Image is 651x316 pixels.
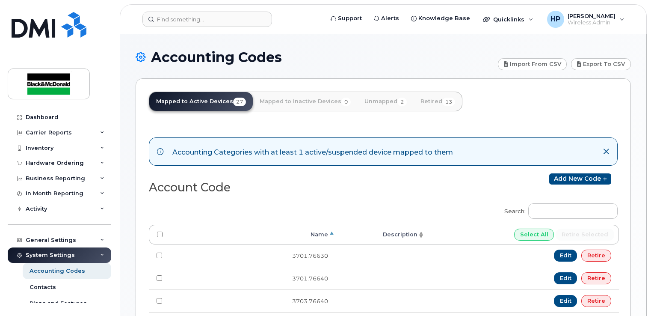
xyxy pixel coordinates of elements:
[581,295,611,307] a: Retire
[170,244,336,267] td: 3701.76630
[397,98,407,106] span: 2
[253,92,358,111] a: Mapped to Inactive Devices
[336,225,425,244] th: Description: activate to sort column ascending
[358,92,414,111] a: Unmapped
[170,225,336,244] th: Name: activate to sort column descending
[514,229,554,241] input: Select All
[170,289,336,312] td: 3703.76640
[149,181,376,194] h2: Account Code
[136,50,494,65] h1: Accounting Codes
[554,250,577,262] a: Edit
[170,267,336,289] td: 3701.76640
[581,272,611,284] a: Retire
[233,98,246,106] span: 27
[499,198,618,222] label: Search:
[341,98,351,106] span: 0
[498,58,567,70] a: Import from CSV
[149,92,253,111] a: Mapped to Active Devices
[554,295,577,307] a: Edit
[442,98,455,106] span: 13
[554,272,577,284] a: Edit
[581,250,611,262] a: Retire
[571,58,631,70] a: Export to CSV
[549,173,611,185] a: Add new code
[414,92,462,111] a: Retired
[172,146,453,158] div: Accounting Categories with at least 1 active/suspended device mapped to them
[528,203,618,219] input: Search:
